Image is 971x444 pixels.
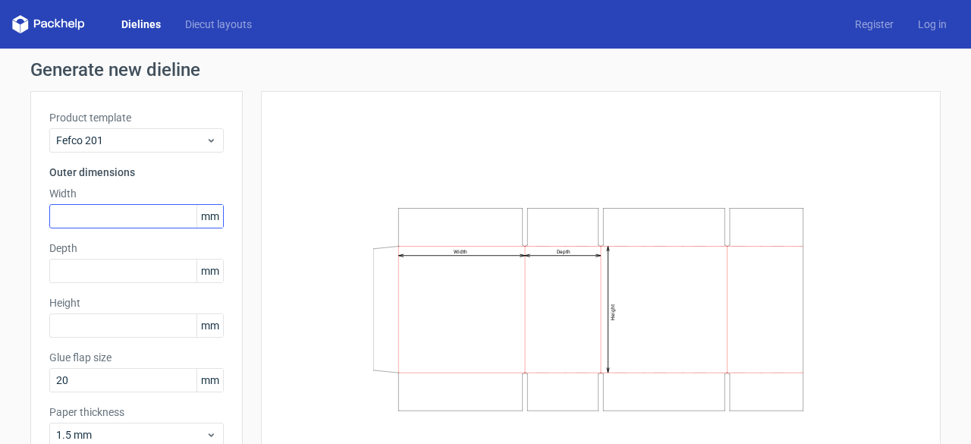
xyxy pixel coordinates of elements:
[30,61,941,79] h1: Generate new dieline
[49,405,224,420] label: Paper thickness
[454,249,467,255] text: Width
[49,165,224,180] h3: Outer dimensions
[109,17,173,32] a: Dielines
[557,249,570,255] text: Depth
[49,110,224,125] label: Product template
[196,260,223,282] span: mm
[49,350,224,365] label: Glue flap size
[173,17,264,32] a: Diecut layouts
[56,133,206,148] span: Fefco 201
[196,205,223,228] span: mm
[610,304,616,320] text: Height
[196,314,223,337] span: mm
[843,17,906,32] a: Register
[49,186,224,201] label: Width
[56,427,206,442] span: 1.5 mm
[196,369,223,392] span: mm
[49,295,224,310] label: Height
[906,17,959,32] a: Log in
[49,241,224,256] label: Depth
